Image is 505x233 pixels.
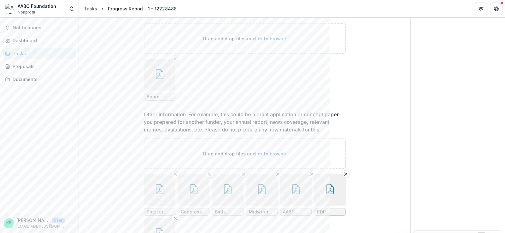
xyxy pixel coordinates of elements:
div: Remove FileBoard Members and Their Affiliations-8.29.25.pdf [144,59,175,101]
p: User [52,218,65,223]
div: Documents [13,76,71,83]
span: Congressional Briefing - American Association Of Birth Centers - [DATE].pdf [181,209,207,215]
button: Get Help [490,3,502,15]
button: Open entity switcher [67,3,76,15]
div: Remove FilePritzker Grant Application Questions - [DATE].pdf [144,174,175,216]
div: Remove FileMidwifery in the [GEOGRAPHIC_DATA] Handout - [DATE].pdf [246,174,278,216]
a: Documents [3,74,76,84]
button: Remove File [240,170,247,178]
div: Progress Report - 1 - 12228488 [108,5,177,12]
span: Pritzker Grant Application Questions - [DATE].pdf [147,209,173,215]
div: Kate Bauer [6,221,11,225]
nav: breadcrumb [81,4,179,13]
button: Remove File [172,214,179,222]
span: AABC Information Packet on Birth Centers NCSL - [DATE].pdf [283,209,309,215]
span: Midwifery in the [GEOGRAPHIC_DATA] Handout - [DATE].pdf [249,209,275,215]
button: Remove File [206,170,213,178]
button: Remove File [172,55,179,63]
span: Board Members and Their Affiliations-8.29.25.pdf [147,94,173,100]
div: Tasks [13,50,71,57]
p: Drag and drop files or [203,150,286,157]
button: Remove File [342,170,349,178]
div: Proposals [13,63,71,70]
div: Remove FileCongressional Briefing - American Association Of Birth Centers - [DATE].pdf [178,174,209,216]
div: AABC Foundation [18,3,56,9]
span: click to browse [253,36,286,41]
span: click to browse [253,151,286,156]
p: [EMAIL_ADDRESS][DOMAIN_NAME] [16,224,65,229]
a: Proposals [3,61,76,72]
span: Notifications [13,25,73,31]
p: [PERSON_NAME] [16,217,49,224]
div: Tasks [84,5,97,12]
span: PDR Handout for Birth Institute -[DATE].pdf [317,209,343,215]
button: Partners [475,3,487,15]
span: Nonprofit [18,9,35,15]
span: Birth Centers Handout - [DATE].pdf [215,209,241,215]
div: Remove FileBirth Centers Handout - [DATE].pdf [212,174,244,216]
a: Dashboard [3,35,76,46]
button: Remove File [172,170,179,178]
a: Tasks [81,4,100,13]
div: Remove FileAABC Information Packet on Birth Centers NCSL - [DATE].pdf [280,174,312,216]
button: Notifications [3,23,76,33]
button: Remove File [274,170,281,178]
button: More [67,219,75,227]
button: Remove File [308,170,315,178]
a: Tasks [3,48,76,59]
div: Dashboard [13,37,71,44]
p: Drag and drop files or [203,35,286,42]
img: AABC Foundation [5,4,15,14]
p: Other information. For example, this could be a grant application or concept paper you prepared f... [144,111,342,133]
div: Remove FilePDR Handout for Birth Institute -[DATE].pdf [314,174,346,216]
